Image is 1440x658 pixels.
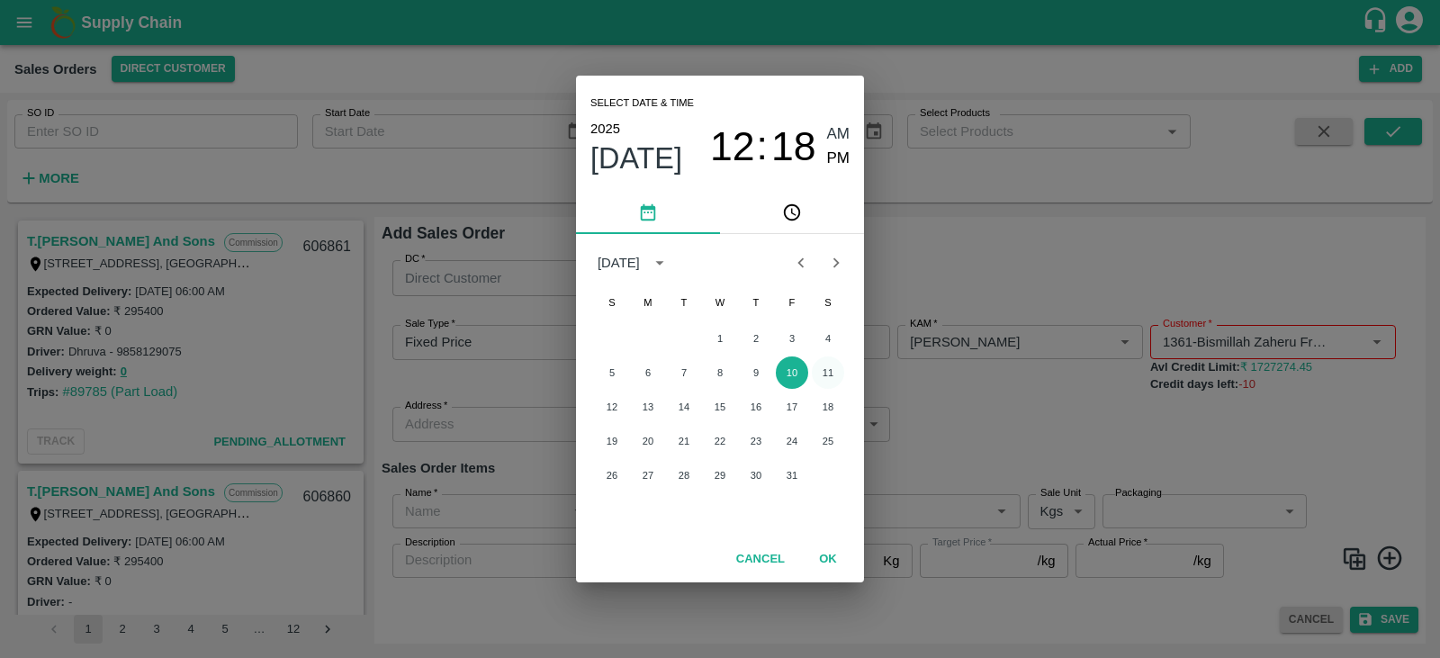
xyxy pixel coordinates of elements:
[596,356,628,389] button: 5
[812,284,844,320] span: Saturday
[740,322,772,355] button: 2
[771,123,816,170] span: 18
[784,246,818,280] button: Previous month
[740,425,772,457] button: 23
[632,356,664,389] button: 6
[576,191,720,234] button: pick date
[710,122,755,170] button: 12
[704,322,736,355] button: 1
[812,425,844,457] button: 25
[812,322,844,355] button: 4
[812,391,844,423] button: 18
[729,544,792,575] button: Cancel
[812,356,844,389] button: 11
[776,322,808,355] button: 3
[771,122,816,170] button: 18
[819,246,853,280] button: Next month
[596,284,628,320] span: Sunday
[740,356,772,389] button: 9
[740,284,772,320] span: Thursday
[740,391,772,423] button: 16
[704,425,736,457] button: 22
[720,191,864,234] button: pick time
[776,284,808,320] span: Friday
[596,459,628,491] button: 26
[704,391,736,423] button: 15
[776,391,808,423] button: 17
[590,90,694,117] span: Select date & time
[632,459,664,491] button: 27
[827,122,850,147] button: AM
[799,544,857,575] button: OK
[776,356,808,389] button: 10
[668,459,700,491] button: 28
[668,356,700,389] button: 7
[668,284,700,320] span: Tuesday
[704,284,736,320] span: Wednesday
[757,122,768,170] span: :
[590,140,682,176] button: [DATE]
[632,391,664,423] button: 13
[645,248,674,277] button: calendar view is open, switch to year view
[632,425,664,457] button: 20
[668,391,700,423] button: 14
[596,425,628,457] button: 19
[704,459,736,491] button: 29
[776,459,808,491] button: 31
[710,123,755,170] span: 12
[776,425,808,457] button: 24
[740,459,772,491] button: 30
[704,356,736,389] button: 8
[668,425,700,457] button: 21
[598,253,640,273] div: [DATE]
[827,147,850,171] button: PM
[590,117,620,140] button: 2025
[596,391,628,423] button: 12
[632,284,664,320] span: Monday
